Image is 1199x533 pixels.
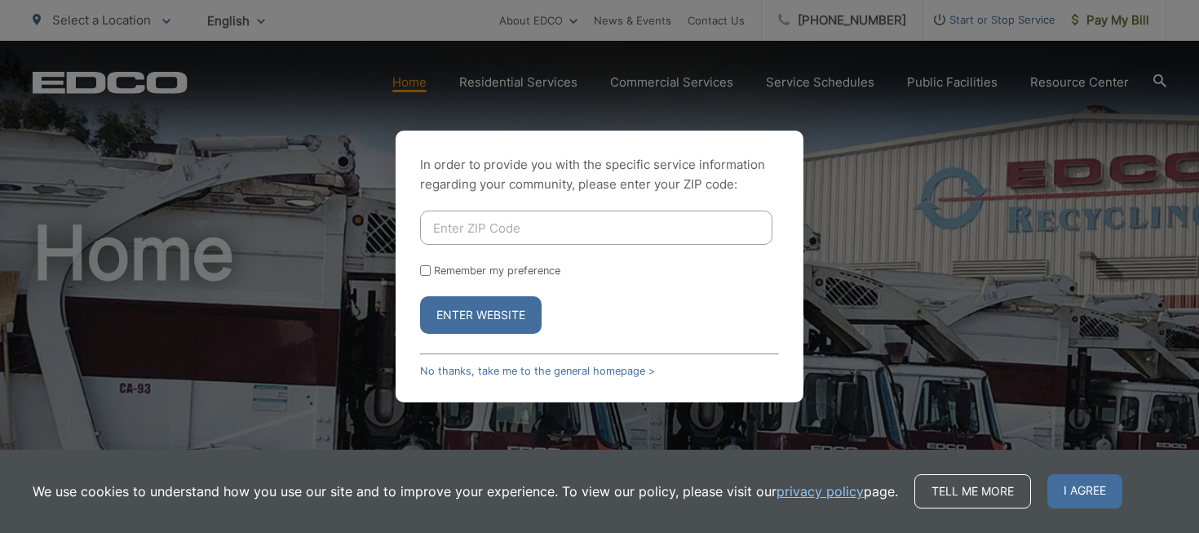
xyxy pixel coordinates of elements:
a: Tell me more [914,474,1031,509]
label: Remember my preference [434,264,560,277]
button: Enter Website [420,296,542,334]
p: In order to provide you with the specific service information regarding your community, please en... [420,155,779,194]
span: I agree [1047,474,1122,509]
a: No thanks, take me to the general homepage > [420,365,655,377]
p: We use cookies to understand how you use our site and to improve your experience. To view our pol... [33,482,898,501]
input: Enter ZIP Code [420,211,772,245]
a: privacy policy [776,482,864,501]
